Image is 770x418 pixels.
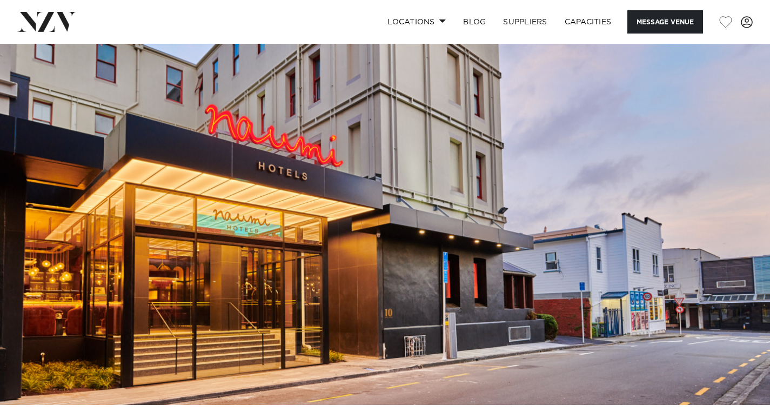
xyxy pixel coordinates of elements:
a: BLOG [454,10,494,34]
a: Locations [379,10,454,34]
img: nzv-logo.png [17,12,76,31]
a: SUPPLIERS [494,10,555,34]
button: Message Venue [627,10,703,34]
a: Capacities [556,10,620,34]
